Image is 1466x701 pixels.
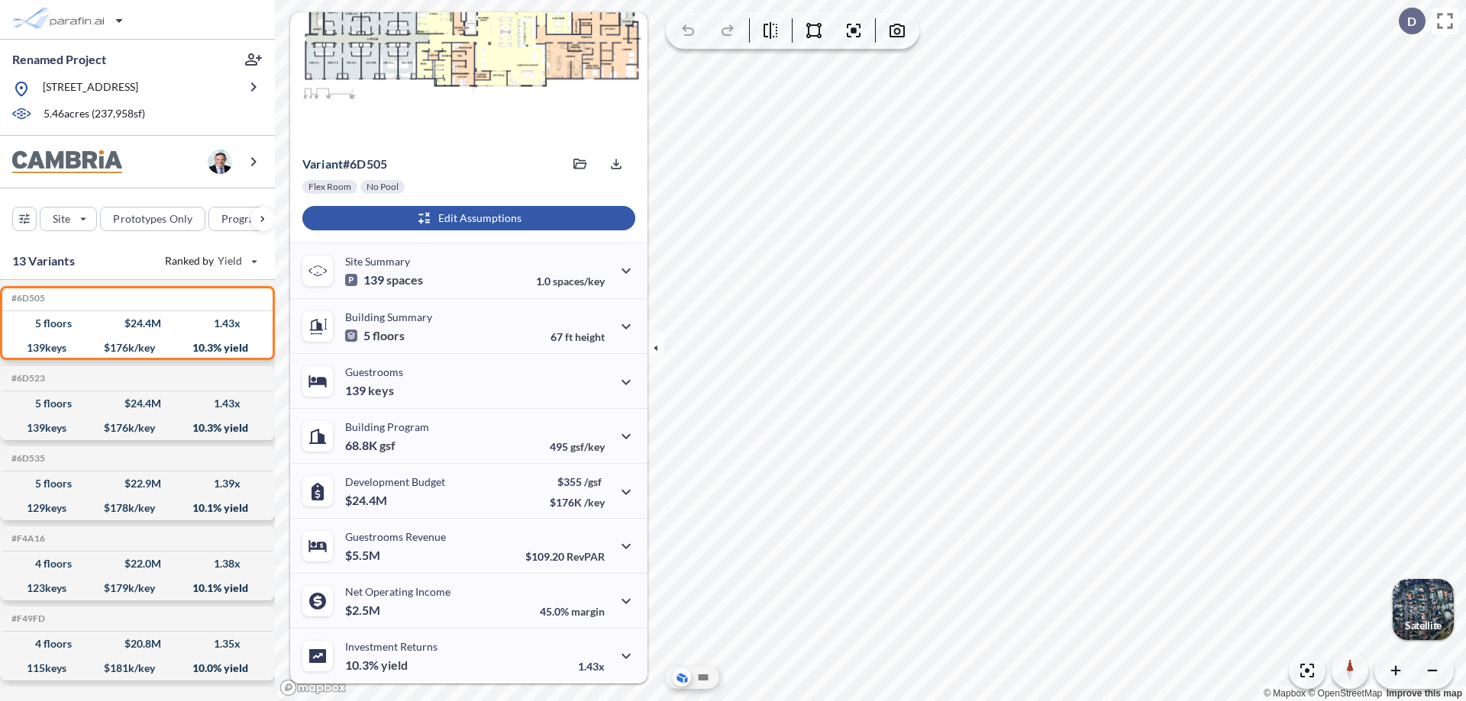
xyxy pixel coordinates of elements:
[525,550,605,563] p: $109.20
[302,206,635,230] button: Edit Assumptions
[12,252,75,270] p: 13 Variants
[12,150,122,174] img: BrandImage
[565,330,573,343] span: ft
[345,438,396,453] p: 68.8K
[345,640,438,653] p: Investment Returns
[208,150,232,174] img: user logo
[113,211,192,227] p: Prototypes Only
[550,440,605,453] p: 495
[345,475,445,488] p: Development Budget
[302,156,387,172] p: # 6d505
[43,79,138,98] p: [STREET_ADDRESS]
[578,660,605,673] p: 1.43x
[8,453,45,464] h5: Click to copy the code
[553,275,605,288] span: spaces/key
[345,603,383,618] p: $2.5M
[386,272,423,288] span: spaces
[302,156,343,171] span: Variant
[345,383,394,398] p: 139
[208,207,291,231] button: Program
[1393,579,1454,640] img: Switcher Image
[345,493,389,508] p: $24.4M
[218,253,243,269] span: Yield
[40,207,97,231] button: Site
[53,211,70,227] p: Site
[100,207,205,231] button: Prototypes Only
[345,420,429,433] p: Building Program
[584,496,605,509] span: /key
[379,438,396,453] span: gsf
[1264,688,1306,699] a: Mapbox
[8,373,45,384] h5: Click to copy the code
[368,383,394,398] span: keys
[694,668,712,687] button: Site Plan
[345,530,446,543] p: Guestrooms Revenue
[550,475,605,488] p: $355
[366,181,399,193] p: No Pool
[381,658,408,673] span: yield
[1393,579,1454,640] button: Switcher ImageSatellite
[550,496,605,509] p: $176K
[536,275,605,288] p: 1.0
[345,255,410,268] p: Site Summary
[575,330,605,343] span: height
[1405,619,1442,632] p: Satellite
[1407,14,1416,28] p: D
[44,106,145,123] p: 5.46 acres ( 237,958 sf)
[345,585,450,598] p: Net Operating Income
[584,475,602,488] span: /gsf
[345,548,383,563] p: $5.5M
[8,613,45,624] h5: Click to copy the code
[153,249,267,273] button: Ranked by Yield
[345,365,403,378] p: Guestrooms
[1308,688,1382,699] a: OpenStreetMap
[8,293,45,304] h5: Click to copy the code
[1387,688,1462,699] a: Improve this map
[345,328,405,343] p: 5
[221,211,264,227] p: Program
[308,181,351,193] p: Flex Room
[345,310,432,323] p: Building Summary
[279,679,347,696] a: Mapbox homepage
[12,51,106,68] p: Renamed Project
[673,668,691,687] button: Aerial View
[570,440,605,453] span: gsf/key
[567,550,605,563] span: RevPAR
[345,658,408,673] p: 10.3%
[571,605,605,618] span: margin
[373,328,405,343] span: floors
[551,330,605,343] p: 67
[8,533,45,544] h5: Click to copy the code
[540,605,605,618] p: 45.0%
[345,272,423,288] p: 139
